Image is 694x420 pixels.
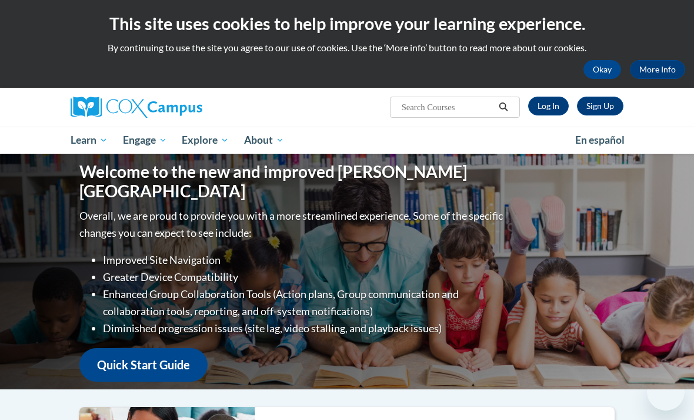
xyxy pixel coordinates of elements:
span: Engage [123,133,167,147]
a: Cox Campus [71,97,243,118]
input: Search Courses [401,100,495,114]
a: En español [568,128,632,153]
a: Explore [174,127,236,154]
p: By continuing to use the site you agree to our use of cookies. Use the ‘More info’ button to read... [9,41,685,54]
span: Explore [182,133,229,147]
a: Engage [115,127,175,154]
a: Register [577,97,623,115]
li: Improved Site Navigation [103,252,506,269]
div: Main menu [62,127,632,154]
a: Learn [63,127,115,154]
li: Diminished progression issues (site lag, video stalling, and playback issues) [103,320,506,337]
button: Search [495,100,512,114]
li: Greater Device Compatibility [103,269,506,286]
iframe: Button to launch messaging window [647,373,685,411]
h2: This site uses cookies to help improve your learning experience. [9,12,685,35]
a: Log In [528,97,569,115]
img: Cox Campus [71,97,202,118]
span: Learn [71,133,108,147]
span: About [244,133,284,147]
h1: Welcome to the new and improved [PERSON_NAME][GEOGRAPHIC_DATA] [79,162,506,201]
span: En español [575,134,625,146]
a: More Info [630,60,685,79]
a: Quick Start Guide [79,348,208,382]
a: About [236,127,292,154]
li: Enhanced Group Collaboration Tools (Action plans, Group communication and collaboration tools, re... [103,286,506,320]
p: Overall, we are proud to provide you with a more streamlined experience. Some of the specific cha... [79,207,506,242]
button: Okay [583,60,621,79]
